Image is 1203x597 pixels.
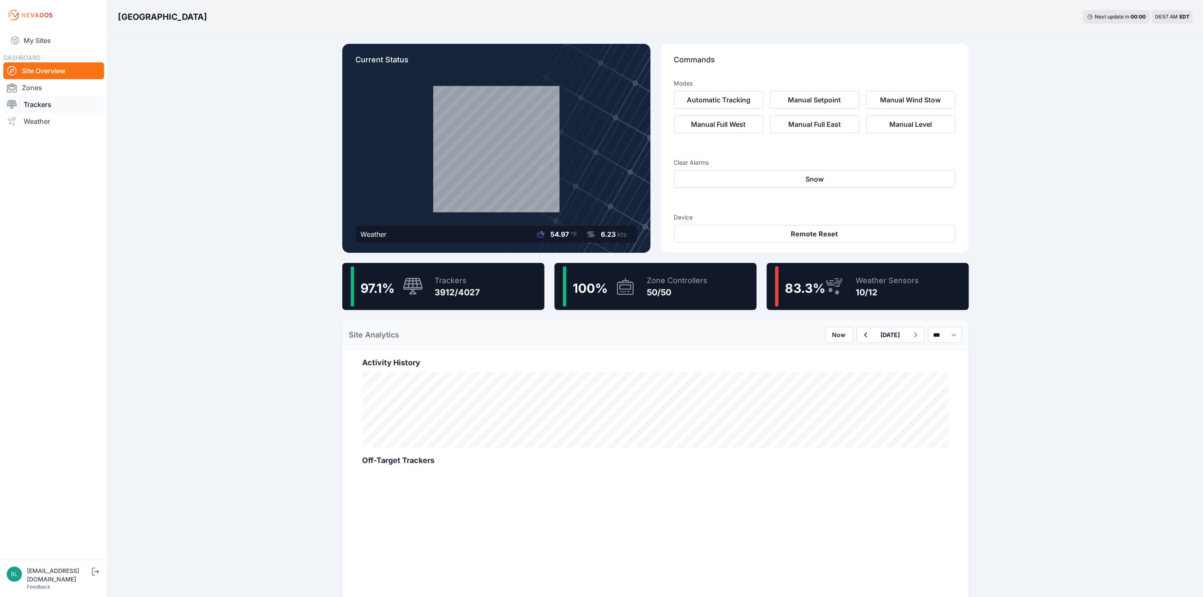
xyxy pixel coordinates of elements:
[363,357,949,369] h2: Activity History
[674,91,763,109] button: Automatic Tracking
[770,115,859,133] button: Manual Full East
[7,567,22,582] img: blippencott@invenergy.com
[674,79,693,88] h3: Modes
[767,263,969,310] a: 83.3%Weather Sensors10/12
[363,455,949,466] h2: Off-Target Trackers
[866,91,955,109] button: Manual Wind Stow
[674,54,955,72] p: Commands
[118,11,207,23] h3: [GEOGRAPHIC_DATA]
[674,225,955,243] button: Remote Reset
[356,54,637,72] p: Current Status
[770,91,859,109] button: Manual Setpoint
[27,584,51,590] a: Feedback
[571,230,578,238] span: °F
[825,327,853,343] button: Now
[7,8,54,22] img: Nevados
[1179,13,1190,20] span: EDT
[874,327,907,343] button: [DATE]
[674,158,955,167] h3: Clear Alarms
[674,170,955,188] button: Snow
[1095,13,1129,20] span: Next update in
[647,286,708,298] div: 50/50
[27,567,90,584] div: [EMAIL_ADDRESS][DOMAIN_NAME]
[435,286,480,298] div: 3912/4027
[118,6,207,28] nav: Breadcrumb
[361,229,387,239] div: Weather
[3,96,104,113] a: Trackers
[601,230,616,238] span: 6.23
[856,275,919,286] div: Weather Sensors
[435,275,480,286] div: Trackers
[551,230,569,238] span: 54.97
[674,115,763,133] button: Manual Full West
[674,213,955,222] h3: Device
[1155,13,1178,20] span: 06:57 AM
[3,30,104,51] a: My Sites
[1131,13,1146,20] div: 00 : 00
[3,62,104,79] a: Site Overview
[785,281,826,296] span: 83.3 %
[342,263,544,310] a: 97.1%Trackers3912/4027
[866,115,955,133] button: Manual Level
[361,281,395,296] span: 97.1 %
[555,263,757,310] a: 100%Zone Controllers50/50
[573,281,608,296] span: 100 %
[647,275,708,286] div: Zone Controllers
[618,230,627,238] span: kts
[3,54,40,61] span: DASHBOARD
[349,329,400,341] h2: Site Analytics
[856,286,919,298] div: 10/12
[3,79,104,96] a: Zones
[3,113,104,130] a: Weather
